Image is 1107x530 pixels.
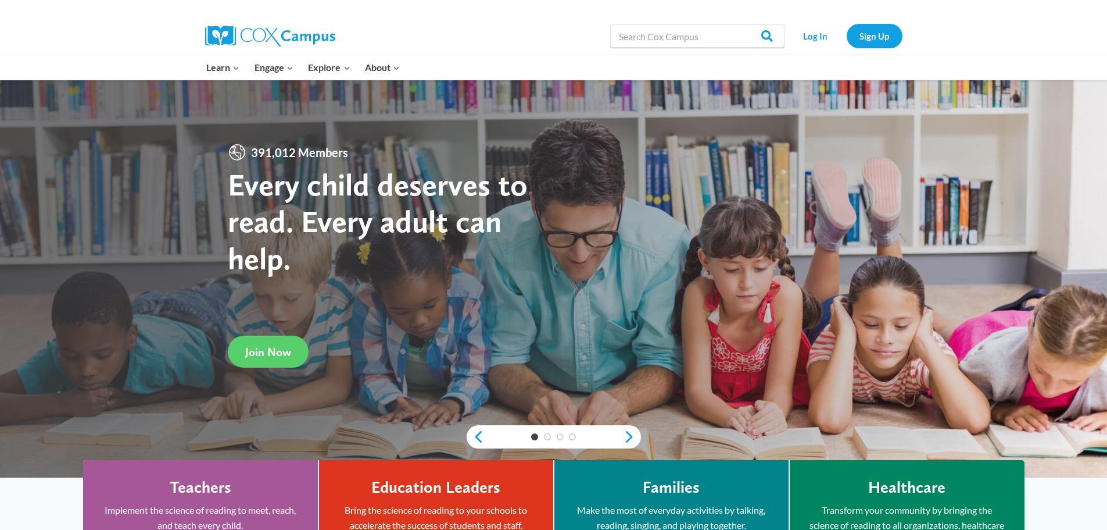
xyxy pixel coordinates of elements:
[868,478,945,497] h4: Healthcare
[624,430,641,444] a: next
[569,433,576,440] a: 4
[531,433,538,440] a: 1
[228,166,528,277] strong: Every child deserves to read. Every adult can help.
[610,24,784,48] input: Search Cox Campus
[170,478,231,497] h4: Teachers
[847,24,902,48] a: Sign Up
[467,430,484,444] a: previous
[255,60,293,75] span: Engage
[308,60,350,75] span: Explore
[205,26,335,47] img: Cox Campus
[245,345,291,359] span: Join Now
[199,55,407,80] nav: Primary Navigation
[246,143,353,162] span: 391,012 Members
[365,60,400,75] span: About
[557,433,564,440] a: 3
[371,478,500,497] h4: Education Leaders
[643,478,700,497] h4: Families
[790,24,902,48] nav: Secondary Navigation
[544,433,551,440] a: 2
[790,24,841,48] a: Log In
[206,60,239,75] span: Learn
[228,336,309,368] a: Join Now
[467,425,641,449] div: content slider buttons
